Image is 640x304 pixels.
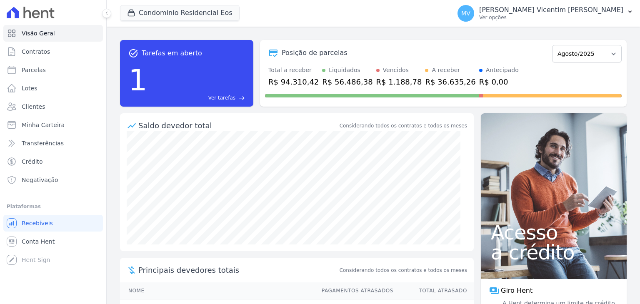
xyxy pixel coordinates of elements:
[3,117,103,133] a: Minha Carteira
[486,66,519,75] div: Antecipado
[3,215,103,232] a: Recebíveis
[151,94,245,102] a: Ver tarefas east
[22,139,64,147] span: Transferências
[22,237,55,246] span: Conta Hent
[3,153,103,170] a: Crédito
[479,14,623,21] p: Ver opções
[340,122,467,130] div: Considerando todos os contratos e todos os meses
[138,264,338,276] span: Principais devedores totais
[128,58,147,102] div: 1
[451,2,640,25] button: MV [PERSON_NAME] Vicentim [PERSON_NAME] Ver opções
[383,66,409,75] div: Vencidos
[128,48,138,58] span: task_alt
[3,43,103,60] a: Contratos
[22,121,65,129] span: Minha Carteira
[432,66,460,75] div: A receber
[314,282,394,299] th: Pagamentos Atrasados
[268,66,319,75] div: Total a receber
[282,48,347,58] div: Posição de parcelas
[22,66,46,74] span: Parcelas
[425,76,475,87] div: R$ 36.635,26
[208,94,235,102] span: Ver tarefas
[7,202,100,212] div: Plataformas
[268,76,319,87] div: R$ 94.310,42
[22,176,58,184] span: Negativação
[3,62,103,78] a: Parcelas
[394,282,474,299] th: Total Atrasado
[340,267,467,274] span: Considerando todos os contratos e todos os meses
[239,95,245,101] span: east
[22,47,50,56] span: Contratos
[3,98,103,115] a: Clientes
[501,286,532,296] span: Giro Hent
[3,80,103,97] a: Lotes
[3,25,103,42] a: Visão Geral
[120,5,240,21] button: Condominio Residencial Eos
[479,6,623,14] p: [PERSON_NAME] Vicentim [PERSON_NAME]
[322,76,372,87] div: R$ 56.486,38
[120,282,314,299] th: Nome
[491,242,617,262] span: a crédito
[22,219,53,227] span: Recebíveis
[142,48,202,58] span: Tarefas em aberto
[3,135,103,152] a: Transferências
[22,84,37,92] span: Lotes
[22,157,43,166] span: Crédito
[3,233,103,250] a: Conta Hent
[329,66,360,75] div: Liquidados
[3,172,103,188] a: Negativação
[138,120,338,131] div: Saldo devedor total
[479,76,519,87] div: R$ 0,00
[491,222,617,242] span: Acesso
[461,10,470,16] span: MV
[22,102,45,111] span: Clientes
[376,76,422,87] div: R$ 1.188,78
[22,29,55,37] span: Visão Geral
